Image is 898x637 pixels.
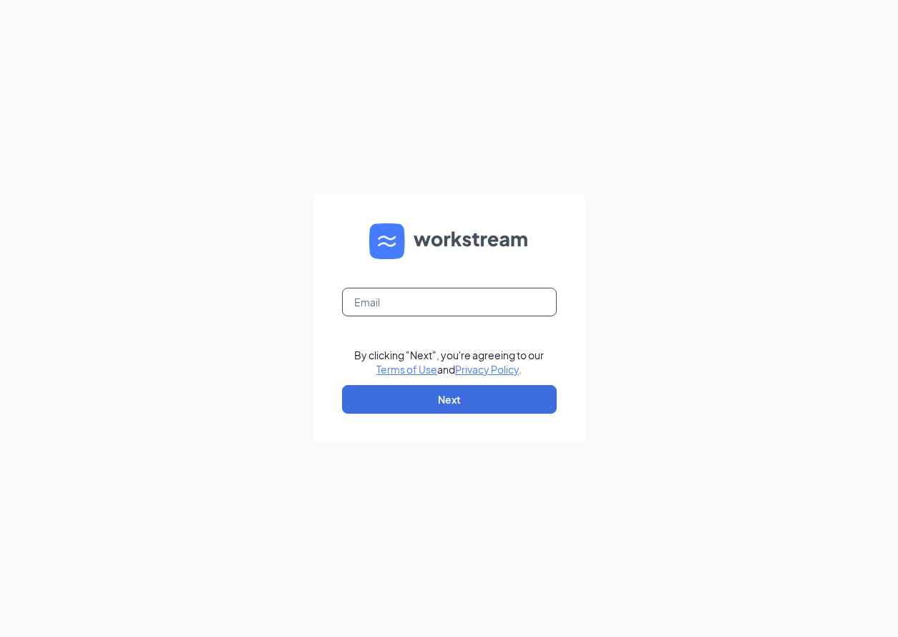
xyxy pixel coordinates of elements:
[342,385,557,414] button: Next
[342,288,557,316] input: Email
[354,348,544,376] div: By clicking "Next", you're agreeing to our and .
[455,363,519,376] a: Privacy Policy
[376,363,437,376] a: Terms of Use
[369,223,529,259] img: WS logo and Workstream text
